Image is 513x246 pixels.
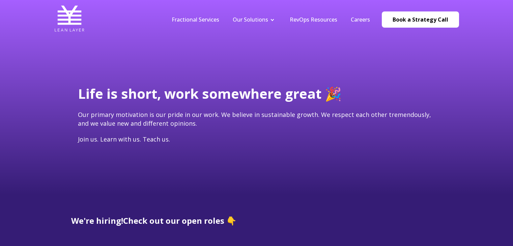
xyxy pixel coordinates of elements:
a: Careers [351,16,370,23]
span: We're hiring! [71,215,123,226]
a: Fractional Services [172,16,219,23]
span: Our primary motivation is our pride in our work. We believe in sustainable growth. We respect eac... [78,111,431,127]
a: Our Solutions [233,16,268,23]
span: Life is short, work somewhere great 🎉 [78,84,342,103]
img: Lean Layer Logo [54,3,85,34]
span: Check out our open roles 👇 [123,215,236,226]
a: RevOps Resources [290,16,337,23]
div: Navigation Menu [165,16,377,23]
a: Book a Strategy Call [382,11,459,28]
span: Join us. Learn with us. Teach us. [78,135,170,143]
